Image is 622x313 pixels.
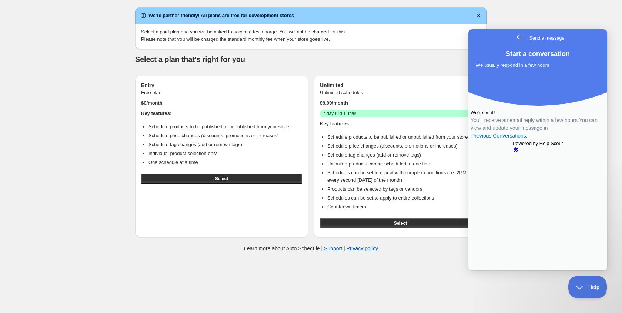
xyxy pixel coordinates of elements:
h3: Unlimited [320,82,481,89]
li: One schedule at a time [148,159,302,166]
li: Unlimited products can be scheduled at one time [327,160,481,168]
p: Select a paid plan and you will be asked to accept a test charge. You will not be charged for this. [141,28,481,36]
li: Schedules can be set to repeat with complex conditions (i.e. 2PM on every second [DATE] of the mo... [327,169,481,184]
p: Learn more about Auto Schedule | | [244,245,378,252]
span: Select [394,220,407,226]
h4: Key features: [320,120,481,128]
p: Free plan [141,89,302,96]
li: Schedule tag changes (add or remove tags) [327,151,481,159]
iframe: Help Scout Beacon - Close [568,276,607,298]
iframe: Help Scout Beacon - Live Chat, Contact Form, and Knowledge Base [468,29,607,270]
p: $ 9.99 /month [320,99,481,107]
li: Schedule products to be published or unpublished from your store [327,134,481,141]
li: Schedule price changes (discounts, promotions or increases) [327,142,481,150]
span: Select [215,176,228,182]
p: $ 0 /month [141,99,302,107]
button: Dismiss notification [474,10,484,21]
h3: Entry [141,82,302,89]
li: Schedule tag changes (add or remove tags) [148,141,302,148]
span: 7 day FREE trial! [323,111,357,116]
h2: We're partner friendly! All plans are free for development stores [148,12,294,19]
li: Individual product selection only [148,150,302,157]
p: Please note that you will be charged the standard monthly fee when your store goes live. [141,36,481,43]
button: Select [320,218,481,228]
h4: Key features: [141,110,302,117]
li: Schedule products to be published or unpublished from your store [148,123,302,131]
li: Countdown timers [327,203,481,211]
p: Unlimited schedules [320,89,481,96]
li: Schedules can be set to apply to entire collections [327,194,481,202]
h1: Select a plan that's right for you [135,55,487,64]
a: Privacy policy [347,246,378,251]
li: Products can be selected by tags or vendors [327,185,481,193]
button: Select [141,174,302,184]
a: Support [324,246,342,251]
li: Schedule price changes (discounts, promotions or increases) [148,132,302,139]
